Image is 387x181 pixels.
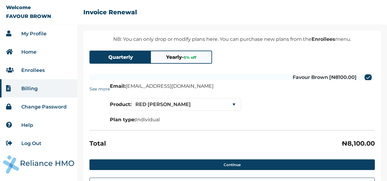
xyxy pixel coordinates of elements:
b: Email: [110,83,126,89]
button: Continue [89,159,375,170]
label: Favour Brown [₦8100.00] [89,74,375,80]
a: Home [21,49,37,55]
p: NB: You can only drop or modify plans here. You can purchase new plans from the menu. [89,36,375,43]
h3: ₦ 8,100.00 [342,140,375,147]
p: FAVOUR BROWN [6,13,51,19]
a: Log Out [21,140,41,146]
b: Enrollees [312,36,335,42]
button: Yearly-5% off [151,51,212,63]
h3: Total [89,140,106,147]
b: Product: [110,101,131,107]
img: RelianceHMO's Logo [3,155,74,174]
a: Help [21,122,33,128]
a: Billing [21,86,38,91]
h2: Invoice Renewal [83,9,137,16]
span: 5 % off [184,55,196,60]
p: [EMAIL_ADDRESS][DOMAIN_NAME] [110,83,241,89]
p: Individual [110,117,241,122]
a: Change Password [21,104,67,110]
b: Plan type: [110,117,136,122]
button: Quarterly [90,51,151,63]
summary: See more [89,83,110,122]
a: Enrollees [21,67,45,73]
p: Welcome [6,5,31,10]
a: My Profile [21,31,47,37]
